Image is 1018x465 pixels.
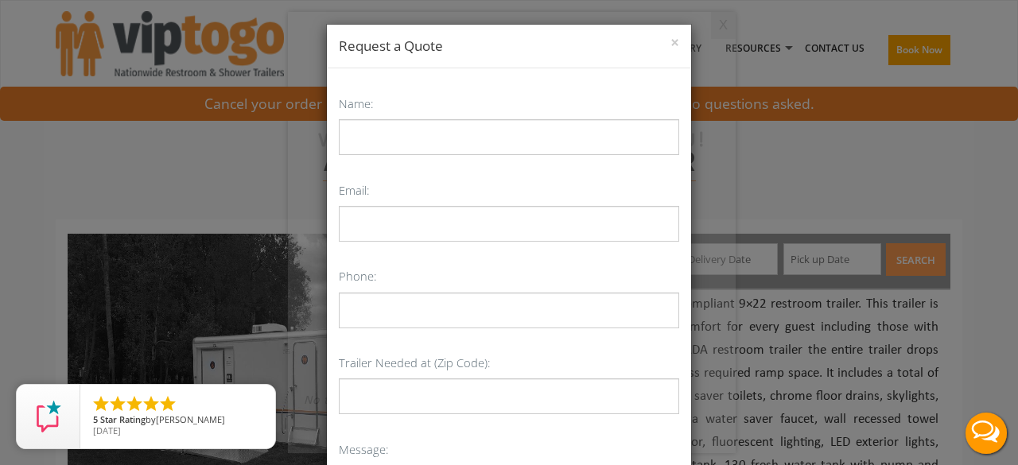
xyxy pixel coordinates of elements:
[156,413,225,425] span: [PERSON_NAME]
[339,265,377,288] label: Phone:
[339,92,374,115] label: Name:
[339,438,389,461] label: Message:
[954,401,1018,465] button: Live Chat
[670,35,679,51] button: ×
[108,394,127,413] li: 
[93,415,262,426] span: by
[33,401,64,432] img: Review Rating
[142,394,161,413] li: 
[91,394,111,413] li: 
[93,413,98,425] span: 5
[339,179,370,202] label: Email:
[93,424,121,436] span: [DATE]
[158,394,177,413] li: 
[100,413,146,425] span: Star Rating
[339,351,491,374] label: Trailer Needed at (Zip Code):
[125,394,144,413] li: 
[339,37,679,56] h4: Request a Quote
